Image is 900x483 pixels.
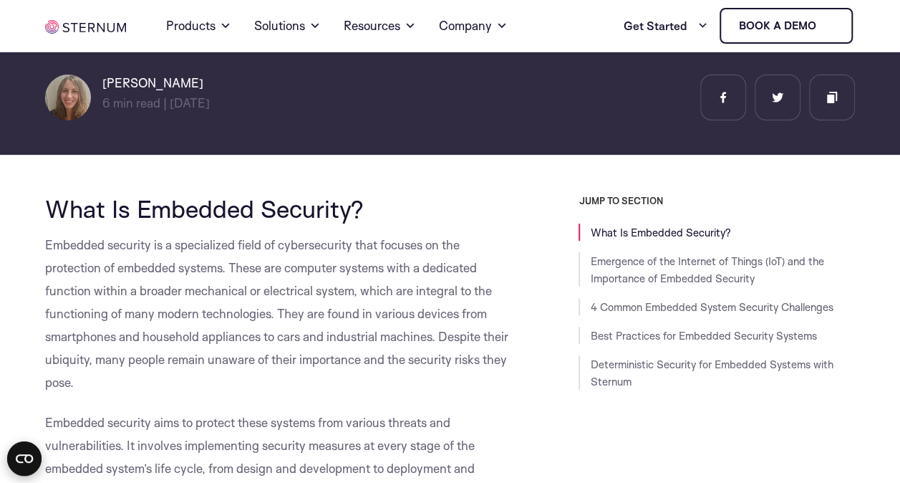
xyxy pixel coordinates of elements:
[624,11,708,40] a: Get Started
[102,75,210,92] h6: [PERSON_NAME]
[45,75,91,120] img: Hadas Spektor
[45,237,508,390] span: Embedded security is a specialized field of cybersecurity that focuses on the protection of embed...
[102,95,110,110] span: 6
[590,226,730,239] a: What Is Embedded Security?
[102,95,167,110] span: min read |
[822,20,833,32] img: sternum iot
[45,20,126,34] img: sternum iot
[590,329,816,343] a: Best Practices for Embedded Security Systems
[170,95,210,110] span: [DATE]
[590,358,833,388] a: Deterministic Security for Embedded Systems with Sternum
[590,300,833,314] a: 4 Common Embedded System Security Challenges
[45,193,364,224] span: What Is Embedded Security?
[720,8,853,44] a: Book a demo
[590,254,823,285] a: Emergence of the Internet of Things (IoT) and the Importance of Embedded Security
[7,441,42,476] button: Open CMP widget
[579,195,855,206] h3: JUMP TO SECTION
